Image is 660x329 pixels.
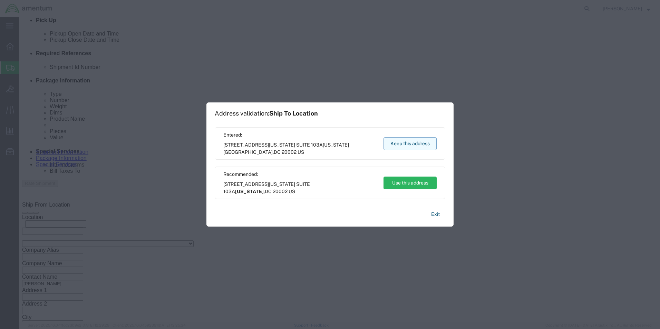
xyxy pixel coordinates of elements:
[223,131,377,139] span: Entered:
[223,171,377,178] span: Recommended:
[265,189,272,194] span: DC
[215,110,318,117] h1: Address validation:
[282,149,297,155] span: 20002
[223,181,377,195] span: [STREET_ADDRESS][US_STATE] SUITE 103A ,
[273,189,288,194] span: 20002
[384,177,437,189] button: Use this address
[223,141,377,156] span: [STREET_ADDRESS][US_STATE] SUITE 103A ,
[426,208,445,220] button: Exit
[235,189,264,194] span: [US_STATE]
[384,137,437,150] button: Keep this address
[289,189,295,194] span: US
[223,142,349,155] span: [US_STATE][GEOGRAPHIC_DATA]
[274,149,281,155] span: DC
[298,149,304,155] span: US
[269,110,318,117] span: Ship To Location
